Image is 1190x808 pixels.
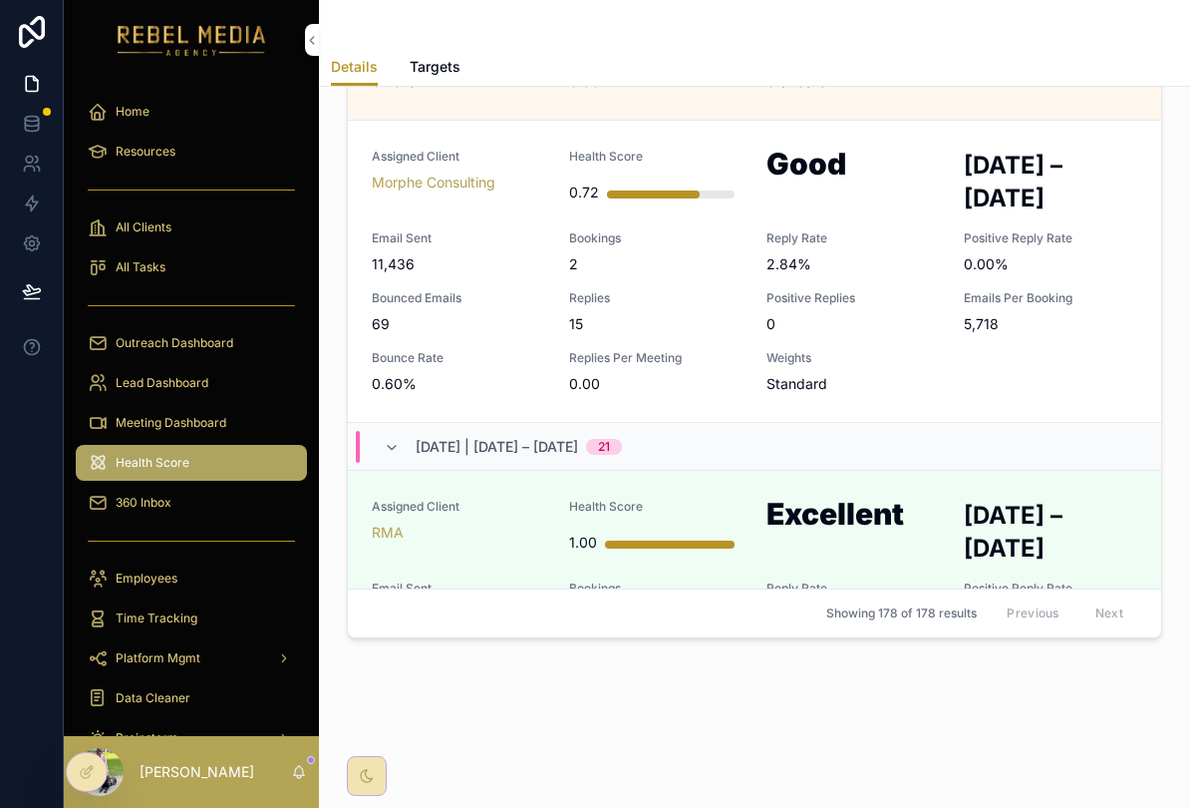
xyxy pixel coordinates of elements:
span: Targets [410,57,460,77]
h1: Good [766,149,940,187]
a: RMA [372,523,404,543]
span: Reply Rate [766,230,940,246]
span: Positive Reply Rate [964,230,1137,246]
span: 69 [372,314,545,334]
a: Brainstorm [76,720,307,756]
span: [DATE] | [DATE] – [DATE] [416,437,578,457]
span: Standard [766,374,827,394]
a: Resources [76,134,307,170]
span: Positive Reply Rate [964,581,1137,597]
span: Health Score [569,149,743,165]
span: 360 Inbox [116,495,171,511]
span: Time Tracking [116,610,197,626]
h2: [DATE] – [DATE] [964,499,1137,565]
span: Bookings [569,230,743,246]
span: Employees [116,571,177,587]
span: 2 [569,254,743,274]
span: Assigned Client [372,499,545,515]
span: 15 [569,314,743,334]
span: Bookings [569,581,743,597]
div: 1.00 [569,523,597,563]
a: 360 Inbox [76,485,307,521]
span: Bounce Rate [372,350,545,366]
span: Data Cleaner [116,690,190,706]
span: Health Score [569,499,743,515]
span: Weights [766,350,940,366]
span: 0 [766,314,940,334]
span: All Clients [116,219,171,235]
span: Lead Dashboard [116,375,208,391]
a: Platform Mgmt [76,640,307,676]
span: Meeting Dashboard [116,415,226,431]
a: Details [331,49,378,87]
span: 11,436 [372,254,545,274]
span: Reply Rate [766,581,940,597]
span: Showing 178 of 178 results [826,606,977,621]
a: Outreach Dashboard [76,325,307,361]
span: Details [331,57,378,77]
span: Brainstorm [116,730,178,746]
a: Targets [410,49,460,89]
a: Employees [76,561,307,597]
span: 2.84% [766,254,940,274]
a: All Tasks [76,249,307,285]
span: Platform Mgmt [116,650,200,666]
a: Time Tracking [76,601,307,636]
span: Email Sent [372,581,545,597]
span: Emails Per Booking [964,290,1137,306]
span: 0.00 [569,374,743,394]
span: Email Sent [372,230,545,246]
span: Resources [116,144,175,160]
span: Home [116,104,149,120]
a: Lead Dashboard [76,365,307,401]
a: Health Score [76,445,307,481]
a: All Clients [76,209,307,245]
a: Meeting Dashboard [76,405,307,441]
span: Health Score [116,455,189,471]
span: 0.60% [372,374,545,394]
a: Home [76,94,307,130]
p: [PERSON_NAME] [140,762,254,782]
div: scrollable content [64,80,319,736]
span: 0.00% [964,254,1137,274]
a: Assigned ClientMorphe ConsultingHealth Score0.72Good[DATE] – [DATE]Email Sent11,436Bookings2Reply... [348,121,1161,423]
img: App logo [118,24,266,56]
a: Assigned ClientRMAHealth Score1.00Excellent[DATE] – [DATE]Email Sent2,174Bookings3Reply Rate8.38%... [348,471,1161,773]
a: Morphe Consulting [372,173,495,193]
span: Assigned Client [372,149,545,165]
span: Bounced Emails [372,290,545,306]
span: Positive Replies [766,290,940,306]
div: 21 [598,439,610,455]
h2: [DATE] – [DATE] [964,149,1137,214]
span: Replies Per Meeting [569,350,743,366]
span: All Tasks [116,259,165,275]
h1: Excellent [766,499,940,537]
div: 0.72 [569,173,599,212]
a: Data Cleaner [76,680,307,716]
span: Replies [569,290,743,306]
span: Outreach Dashboard [116,335,233,351]
span: 5,718 [964,314,1137,334]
